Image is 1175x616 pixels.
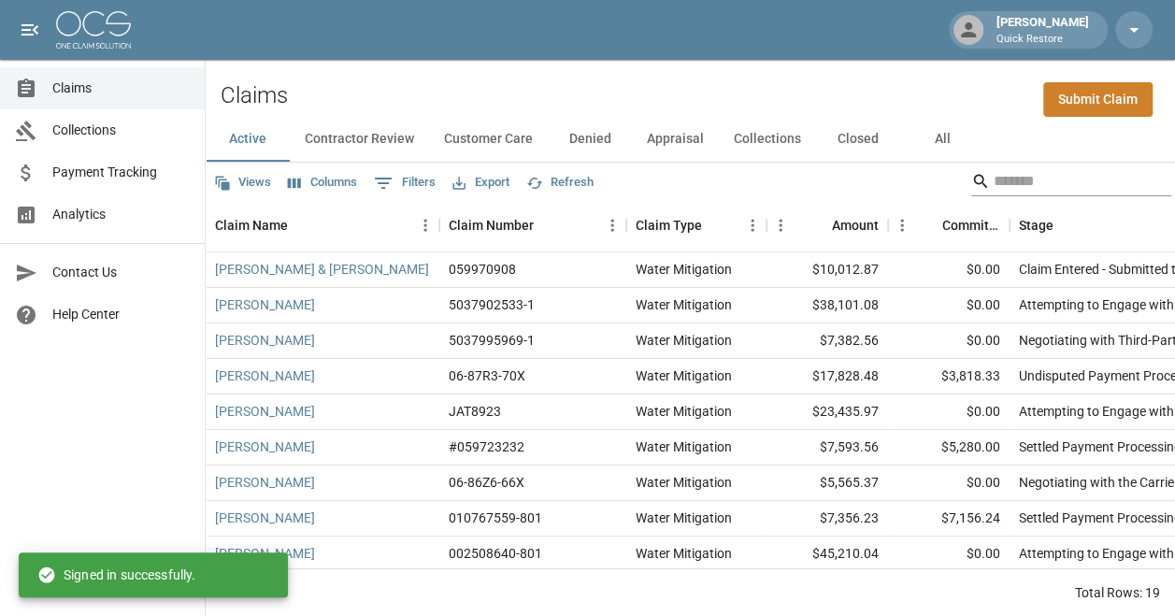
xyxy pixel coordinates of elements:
[832,199,879,251] div: Amount
[449,402,501,421] div: JAT8923
[767,501,888,537] div: $7,356.23
[888,430,1010,466] div: $5,280.00
[598,211,626,239] button: Menu
[996,32,1089,48] p: Quick Restore
[52,163,190,182] span: Payment Tracking
[449,366,525,385] div: 06-87R3-70X
[534,212,560,238] button: Sort
[888,211,916,239] button: Menu
[449,437,524,456] div: #059723232
[900,117,984,162] button: All
[636,199,702,251] div: Claim Type
[449,331,535,350] div: 5037995969-1
[449,473,524,492] div: 06-86Z6-66X
[56,11,131,49] img: ocs-logo-white-transparent.png
[971,166,1171,200] div: Search
[626,199,767,251] div: Claim Type
[206,199,439,251] div: Claim Name
[888,501,1010,537] div: $7,156.24
[719,117,816,162] button: Collections
[522,168,598,197] button: Refresh
[888,252,1010,288] div: $0.00
[215,199,288,251] div: Claim Name
[221,82,288,109] h2: Claims
[52,205,190,224] span: Analytics
[767,288,888,323] div: $38,101.08
[989,13,1096,47] div: [PERSON_NAME]
[636,473,732,492] div: Water Mitigation
[888,466,1010,501] div: $0.00
[738,211,767,239] button: Menu
[52,305,190,324] span: Help Center
[767,211,795,239] button: Menu
[816,117,900,162] button: Closed
[215,331,315,350] a: [PERSON_NAME]
[636,437,732,456] div: Water Mitigation
[448,168,514,197] button: Export
[215,260,429,279] a: [PERSON_NAME] & [PERSON_NAME]
[888,359,1010,394] div: $3,818.33
[548,117,632,162] button: Denied
[767,359,888,394] div: $17,828.48
[767,430,888,466] div: $7,593.56
[888,537,1010,572] div: $0.00
[702,212,728,238] button: Sort
[888,394,1010,430] div: $0.00
[411,211,439,239] button: Menu
[215,437,315,456] a: [PERSON_NAME]
[767,199,888,251] div: Amount
[288,212,314,238] button: Sort
[888,323,1010,359] div: $0.00
[767,466,888,501] div: $5,565.37
[429,117,548,162] button: Customer Care
[1053,212,1080,238] button: Sort
[283,168,362,197] button: Select columns
[439,199,626,251] div: Claim Number
[290,117,429,162] button: Contractor Review
[632,117,719,162] button: Appraisal
[449,199,534,251] div: Claim Number
[206,117,290,162] button: Active
[52,263,190,282] span: Contact Us
[636,509,732,527] div: Water Mitigation
[449,544,542,563] div: 002508640-801
[215,366,315,385] a: [PERSON_NAME]
[767,537,888,572] div: $45,210.04
[636,366,732,385] div: Water Mitigation
[37,558,195,592] div: Signed in successfully.
[11,11,49,49] button: open drawer
[636,402,732,421] div: Water Mitigation
[888,288,1010,323] div: $0.00
[215,295,315,314] a: [PERSON_NAME]
[767,394,888,430] div: $23,435.97
[209,168,276,197] button: Views
[1043,82,1153,117] a: Submit Claim
[52,79,190,98] span: Claims
[916,212,942,238] button: Sort
[767,323,888,359] div: $7,382.56
[1019,199,1053,251] div: Stage
[1075,583,1160,602] div: Total Rows: 19
[636,544,732,563] div: Water Mitigation
[942,199,1000,251] div: Committed Amount
[806,212,832,238] button: Sort
[369,168,440,198] button: Show filters
[767,252,888,288] div: $10,012.87
[449,260,516,279] div: 059970908
[888,199,1010,251] div: Committed Amount
[636,331,732,350] div: Water Mitigation
[636,260,732,279] div: Water Mitigation
[636,295,732,314] div: Water Mitigation
[449,509,542,527] div: 010767559-801
[206,117,1175,162] div: dynamic tabs
[449,295,535,314] div: 5037902533-1
[215,402,315,421] a: [PERSON_NAME]
[215,473,315,492] a: [PERSON_NAME]
[52,121,190,140] span: Collections
[215,509,315,527] a: [PERSON_NAME]
[215,544,315,563] a: [PERSON_NAME]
